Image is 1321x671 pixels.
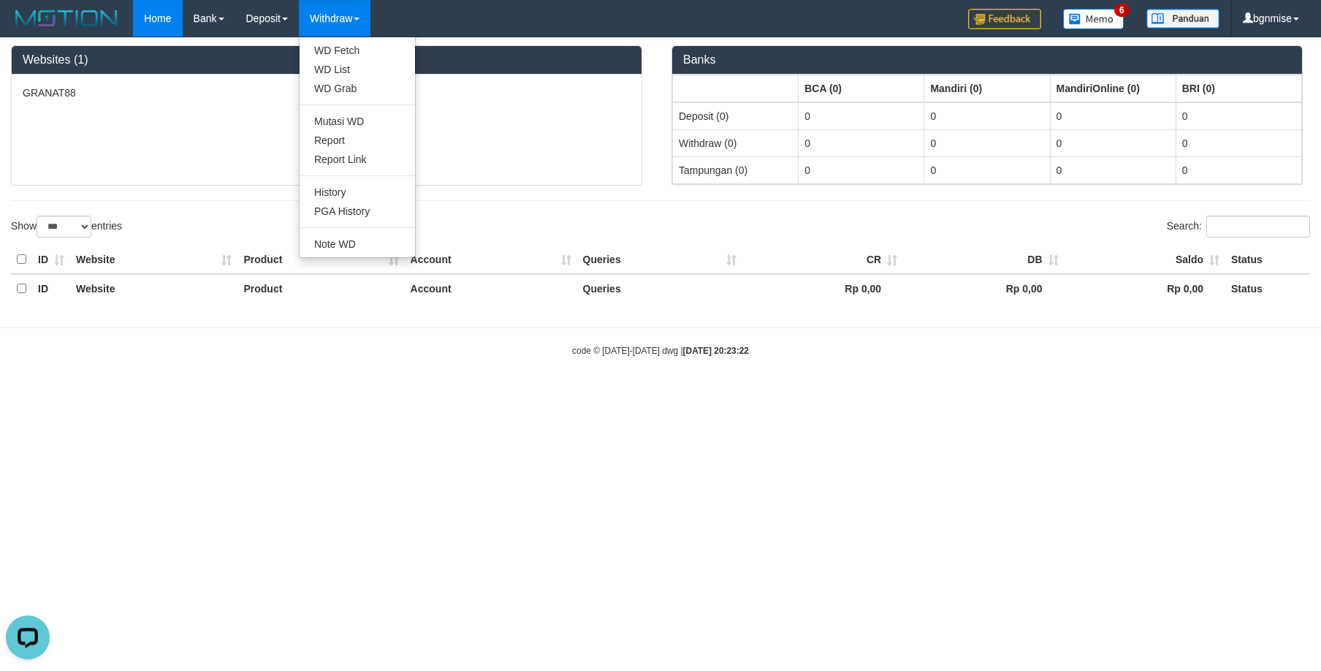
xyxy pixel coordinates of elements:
th: Group: activate to sort column ascending [673,75,799,102]
th: Status [1225,246,1310,274]
h3: Banks [683,53,1291,67]
label: Search: [1167,216,1310,238]
th: CR [742,246,903,274]
th: ID [32,274,70,303]
th: Product [237,246,404,274]
a: Mutasi WD [300,112,415,131]
p: GRANAT88 [23,86,631,100]
small: code © [DATE]-[DATE] dwg | [572,346,749,356]
th: Saldo [1065,246,1225,274]
th: Product [237,274,404,303]
a: Note WD [300,235,415,254]
th: Website [70,274,237,303]
label: Show entries [11,216,122,238]
th: Group: activate to sort column ascending [1050,75,1176,102]
a: WD List [300,60,415,79]
img: Button%20Memo.svg [1063,9,1124,29]
strong: [DATE] 20:23:22 [683,346,749,356]
th: Rp 0,00 [742,274,903,303]
img: Feedback.jpg [968,9,1041,29]
td: Deposit (0) [673,102,799,130]
a: Report [300,131,415,150]
th: Queries [577,274,742,303]
a: PGA History [300,202,415,221]
select: Showentries [37,216,91,238]
img: MOTION_logo.png [11,7,122,29]
td: Tampungan (0) [673,156,799,183]
a: WD Fetch [300,41,415,60]
td: 0 [1050,129,1176,156]
th: Rp 0,00 [903,274,1064,303]
td: 0 [799,129,924,156]
th: Status [1225,274,1310,303]
td: 0 [924,129,1050,156]
button: Open LiveChat chat widget [6,6,50,50]
th: Rp 0,00 [1065,274,1225,303]
th: Website [70,246,237,274]
td: 0 [1176,129,1301,156]
th: Account [405,246,577,274]
a: Report Link [300,150,415,169]
th: ID [32,246,70,274]
td: 0 [1176,156,1301,183]
img: panduan.png [1146,9,1219,29]
td: Withdraw (0) [673,129,799,156]
span: 6 [1114,4,1130,17]
td: 0 [799,156,924,183]
th: DB [903,246,1064,274]
td: 0 [1176,102,1301,130]
td: 0 [924,156,1050,183]
th: Group: activate to sort column ascending [799,75,924,102]
td: 0 [1050,156,1176,183]
td: 0 [924,102,1050,130]
th: Group: activate to sort column ascending [924,75,1050,102]
th: Account [405,274,577,303]
th: Queries [577,246,742,274]
td: 0 [799,102,924,130]
a: History [300,183,415,202]
td: 0 [1050,102,1176,130]
input: Search: [1206,216,1310,238]
th: Group: activate to sort column ascending [1176,75,1301,102]
a: WD Grab [300,79,415,98]
h3: Websites (1) [23,53,631,67]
